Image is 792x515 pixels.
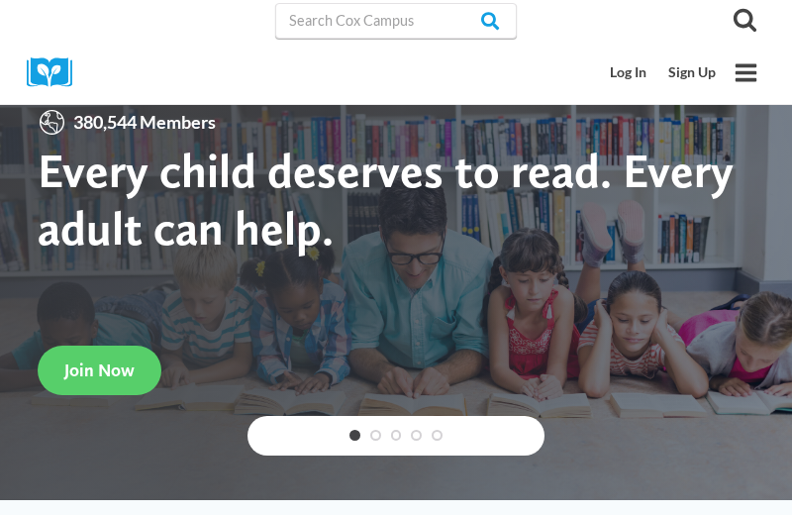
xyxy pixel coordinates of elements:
nav: Secondary Mobile Navigation [600,54,727,91]
a: 1 [349,430,360,441]
a: 4 [411,430,422,441]
a: 5 [432,430,443,441]
img: Cox Campus [27,57,86,88]
a: 2 [370,430,381,441]
a: Join Now [38,346,161,394]
input: Search Cox Campus [275,3,517,39]
a: Log In [600,54,658,91]
strong: Every child deserves to read. Every adult can help. [38,142,734,256]
a: Sign Up [657,54,727,91]
span: Join Now [64,360,135,380]
span: 380,544 Members [66,108,223,137]
button: Open menu [727,53,765,92]
a: 3 [391,430,402,441]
